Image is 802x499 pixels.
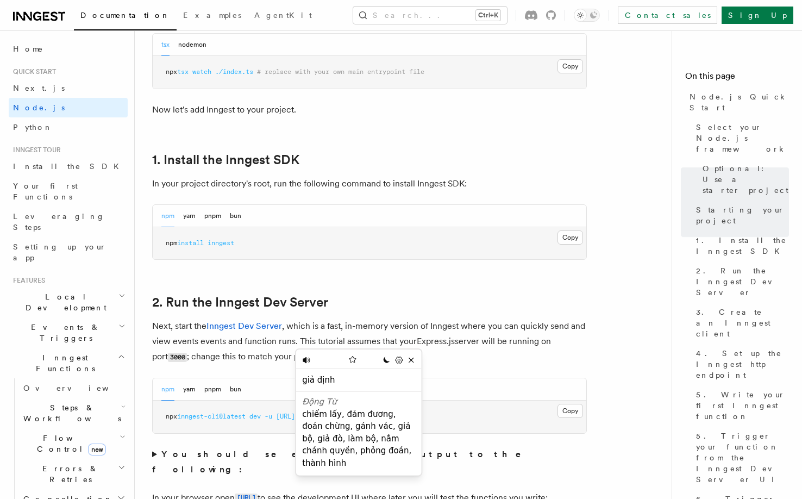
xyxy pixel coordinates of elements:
[9,291,118,313] span: Local Development
[183,378,196,401] button: yarn
[690,91,789,113] span: Node.js Quick Start
[249,413,261,420] span: dev
[276,413,299,420] span: [URL]:
[692,344,789,385] a: 4. Set up the Inngest http endpoint
[177,239,204,247] span: install
[166,68,177,76] span: npx
[13,84,65,92] span: Next.js
[698,159,789,200] a: Optional: Use a starter project
[177,68,189,76] span: tsx
[257,68,424,76] span: # replace with your own main entrypoint file
[13,162,126,171] span: Install the SDK
[703,163,789,196] span: Optional: Use a starter project
[177,3,248,29] a: Examples
[9,348,128,378] button: Inngest Functions
[265,413,272,420] span: -u
[166,239,177,247] span: npm
[204,205,221,227] button: pnpm
[166,413,177,420] span: npx
[696,204,789,226] span: Starting your project
[80,11,170,20] span: Documentation
[9,352,117,374] span: Inngest Functions
[230,378,241,401] button: bun
[152,102,587,117] p: Now let's add Inngest to your project.
[9,39,128,59] a: Home
[161,205,174,227] button: npm
[19,428,128,459] button: Flow Controlnew
[9,146,61,154] span: Inngest tour
[685,70,789,87] h4: On this page
[74,3,177,30] a: Documentation
[696,235,789,257] span: 1. Install the Inngest SDK
[152,449,536,475] strong: You should see a similar output to the following:
[161,378,174,401] button: npm
[254,11,312,20] span: AgentKit
[9,322,118,344] span: Events & Triggers
[9,237,128,267] a: Setting up your app
[353,7,507,24] button: Search...Ctrl+K
[13,103,65,112] span: Node.js
[557,404,583,418] button: Copy
[19,433,120,454] span: Flow Control
[722,7,793,24] a: Sign Up
[19,398,128,428] button: Steps & Workflows
[557,59,583,73] button: Copy
[557,230,583,245] button: Copy
[152,447,587,477] summary: You should see a similar output to the following:
[9,276,45,285] span: Features
[152,152,299,167] a: 1. Install the Inngest SDK
[19,463,118,485] span: Errors & Retries
[618,7,717,24] a: Contact sales
[13,242,106,262] span: Setting up your app
[9,78,128,98] a: Next.js
[696,348,789,381] span: 4. Set up the Inngest http endpoint
[152,295,328,310] a: 2. Run the Inngest Dev Server
[183,205,196,227] button: yarn
[9,98,128,117] a: Node.js
[9,117,128,137] a: Python
[476,10,500,21] kbd: Ctrl+K
[692,200,789,230] a: Starting your project
[177,413,246,420] span: inngest-cli@latest
[696,389,789,422] span: 5. Write your first Inngest function
[206,321,282,331] a: Inngest Dev Server
[178,34,206,56] button: nodemon
[13,123,53,132] span: Python
[204,378,221,401] button: pnpm
[248,3,318,29] a: AgentKit
[692,302,789,344] a: 3. Create an Inngest client
[13,43,43,54] span: Home
[230,205,241,227] button: bun
[161,34,170,56] button: tsx
[215,68,253,76] span: ./index.ts
[9,287,128,317] button: Local Development
[19,459,128,489] button: Errors & Retries
[19,402,121,424] span: Steps & Workflows
[9,207,128,237] a: Leveraging Steps
[574,9,600,22] button: Toggle dark mode
[692,385,789,426] a: 5. Write your first Inngest function
[168,353,187,362] code: 3000
[696,431,789,485] span: 5. Trigger your function from the Inngest Dev Server UI
[696,307,789,339] span: 3. Create an Inngest client
[9,67,56,76] span: Quick start
[696,265,789,298] span: 2. Run the Inngest Dev Server
[692,117,789,159] a: Select your Node.js framework
[23,384,135,392] span: Overview
[88,444,106,456] span: new
[692,261,789,302] a: 2. Run the Inngest Dev Server
[9,176,128,207] a: Your first Functions
[19,378,128,398] a: Overview
[152,319,587,365] p: Next, start the , which is a fast, in-memory version of Inngest where you can quickly send and vi...
[13,212,105,232] span: Leveraging Steps
[192,68,211,76] span: watch
[692,230,789,261] a: 1. Install the Inngest SDK
[9,317,128,348] button: Events & Triggers
[13,182,78,201] span: Your first Functions
[152,176,587,191] p: In your project directory's root, run the following command to install Inngest SDK:
[696,122,789,154] span: Select your Node.js framework
[692,426,789,489] a: 5. Trigger your function from the Inngest Dev Server UI
[685,87,789,117] a: Node.js Quick Start
[9,157,128,176] a: Install the SDK
[208,239,234,247] span: inngest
